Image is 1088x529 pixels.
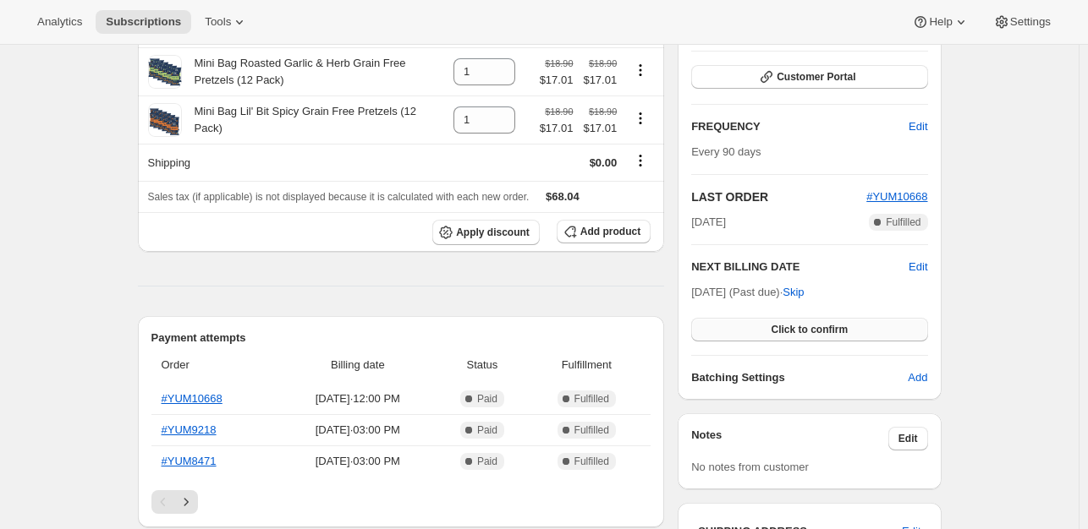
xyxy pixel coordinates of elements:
[886,215,920,229] span: Fulfilled
[37,15,82,29] span: Analytics
[477,392,497,406] span: Paid
[590,156,618,169] span: $0.00
[148,55,182,89] img: product img
[283,390,431,407] span: [DATE] · 12:00 PM
[148,103,182,137] img: product img
[148,191,530,203] span: Sales tax (if applicable) is not displayed because it is calculated with each new order.
[574,423,609,437] span: Fulfilled
[1010,15,1051,29] span: Settings
[627,61,654,79] button: Product actions
[898,432,918,445] span: Edit
[540,72,574,89] span: $17.01
[532,357,640,374] span: Fulfillment
[691,259,909,275] h2: NEXT BILLING DATE
[691,118,909,135] h2: FREQUENCY
[106,15,181,29] span: Subscriptions
[151,490,651,514] nav: Pagination
[691,369,908,386] h6: Batching Settings
[545,106,573,117] small: $18.90
[691,461,809,473] span: No notes from customer
[545,58,573,68] small: $18.90
[783,284,804,301] span: Skip
[691,318,927,341] button: Click to confirm
[574,455,609,468] span: Fulfilled
[151,346,279,384] th: Order
[432,220,540,245] button: Apply discount
[557,220,651,243] button: Add product
[589,106,617,117] small: $18.90
[546,190,580,203] span: $68.04
[138,144,449,181] th: Shipping
[627,151,654,170] button: Shipping actions
[162,392,223,405] a: #YUM10668
[908,369,927,386] span: Add
[772,279,814,306] button: Skip
[691,427,888,450] h3: Notes
[580,225,640,238] span: Add product
[866,188,927,205] button: #YUM10668
[771,323,848,336] span: Click to confirm
[983,10,1061,34] button: Settings
[283,422,431,439] span: [DATE] · 03:00 PM
[162,423,217,436] a: #YUM9218
[929,15,952,29] span: Help
[583,120,617,137] span: $17.01
[540,120,574,137] span: $17.01
[902,10,979,34] button: Help
[162,455,217,467] a: #YUM8471
[691,145,761,158] span: Every 90 days
[151,330,651,346] h2: Payment attempts
[96,10,191,34] button: Subscriptions
[27,10,92,34] button: Analytics
[691,286,804,298] span: [DATE] (Past due) ·
[174,490,198,514] button: Next
[691,214,726,231] span: [DATE]
[589,58,617,68] small: $18.90
[898,364,937,391] button: Add
[691,188,866,205] h2: LAST ORDER
[866,190,927,203] a: #YUM10668
[456,226,530,239] span: Apply discount
[909,259,927,275] button: Edit
[205,15,231,29] span: Tools
[283,453,431,470] span: [DATE] · 03:00 PM
[477,423,497,437] span: Paid
[182,55,444,89] div: Mini Bag Roasted Garlic & Herb Grain Free Pretzels (12 Pack)
[777,70,855,84] span: Customer Portal
[583,72,617,89] span: $17.01
[195,10,258,34] button: Tools
[574,392,609,406] span: Fulfilled
[283,357,431,374] span: Billing date
[442,357,522,374] span: Status
[477,455,497,468] span: Paid
[691,65,927,89] button: Customer Portal
[909,118,927,135] span: Edit
[898,113,937,140] button: Edit
[627,109,654,128] button: Product actions
[888,427,928,450] button: Edit
[182,103,444,137] div: Mini Bag Lil' Bit Spicy Grain Free Pretzels (12 Pack)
